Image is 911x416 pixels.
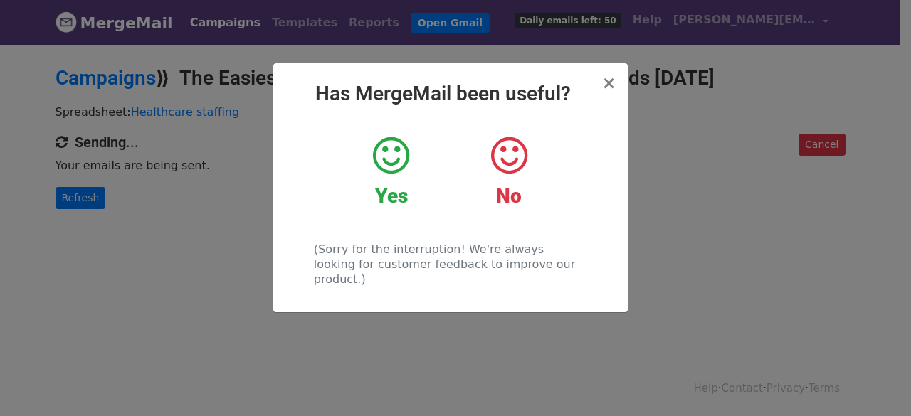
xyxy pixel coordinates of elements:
[460,134,557,208] a: No
[343,134,439,208] a: Yes
[285,82,616,106] h2: Has MergeMail been useful?
[314,242,586,287] p: (Sorry for the interruption! We're always looking for customer feedback to improve our product.)
[375,184,408,208] strong: Yes
[496,184,522,208] strong: No
[601,73,616,93] span: ×
[601,75,616,92] button: Close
